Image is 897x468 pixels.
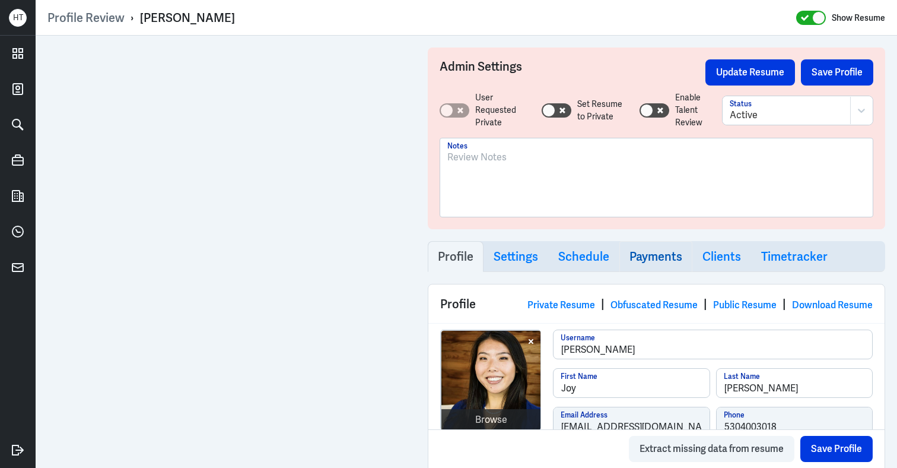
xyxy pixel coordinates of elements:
h3: Settings [494,249,538,264]
iframe: https://ppcdn.hiredigital.com/register/dd635cb2/resumes/549836559/Joy_Wang_Resume_2025_Content_Ma... [47,48,404,456]
h3: Schedule [558,249,609,264]
button: Save Profile [800,436,873,462]
div: H T [9,9,27,27]
img: Professional_Headshot_Cropped.jpg [441,331,541,431]
div: | | | [527,295,873,313]
button: Save Profile [801,59,873,86]
input: Username [554,330,872,359]
input: First Name [554,369,710,397]
label: User Requested Private [475,91,530,129]
a: Private Resume [527,299,595,311]
p: › [125,10,140,26]
input: Email Address [554,407,710,436]
div: [PERSON_NAME] [140,10,235,26]
input: Phone [717,407,873,436]
div: Browse [475,413,507,427]
h3: Clients [702,249,741,264]
a: Obfuscated Resume [610,299,698,311]
label: Set Resume to Private [577,98,628,123]
button: Update Resume [705,59,795,86]
label: Enable Talent Review [675,91,723,129]
a: Profile Review [47,10,125,26]
a: Download Resume [792,299,873,311]
h3: Payments [629,249,682,264]
h3: Admin Settings [440,59,705,86]
h3: Timetracker [761,249,828,264]
div: Profile [428,284,885,323]
a: Public Resume [713,299,777,311]
button: Extract missing data from resume [629,436,794,462]
label: Show Resume [832,10,885,26]
input: Last Name [717,369,873,397]
h3: Profile [438,249,473,264]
